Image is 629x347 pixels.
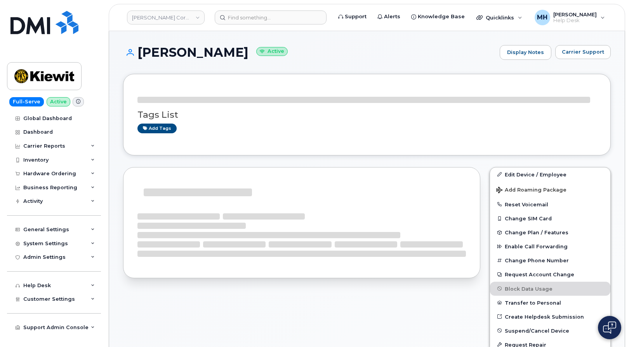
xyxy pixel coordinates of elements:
img: Open chat [603,321,616,334]
span: Enable Call Forwarding [505,244,568,249]
a: Edit Device / Employee [490,167,610,181]
button: Block Data Usage [490,282,610,296]
span: Suspend/Cancel Device [505,328,569,333]
button: Request Account Change [490,267,610,281]
a: Create Helpdesk Submission [490,310,610,324]
button: Change Plan / Features [490,225,610,239]
a: Add tags [137,124,177,133]
span: Carrier Support [562,48,604,56]
button: Transfer to Personal [490,296,610,310]
button: Change SIM Card [490,211,610,225]
button: Change Phone Number [490,253,610,267]
small: Active [256,47,288,56]
button: Carrier Support [555,45,611,59]
span: Change Plan / Features [505,230,568,235]
button: Enable Call Forwarding [490,239,610,253]
a: Display Notes [500,45,551,60]
button: Suspend/Cancel Device [490,324,610,338]
h1: [PERSON_NAME] [123,45,496,59]
span: Add Roaming Package [496,187,566,194]
button: Reset Voicemail [490,197,610,211]
button: Add Roaming Package [490,181,610,197]
h3: Tags List [137,110,596,120]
